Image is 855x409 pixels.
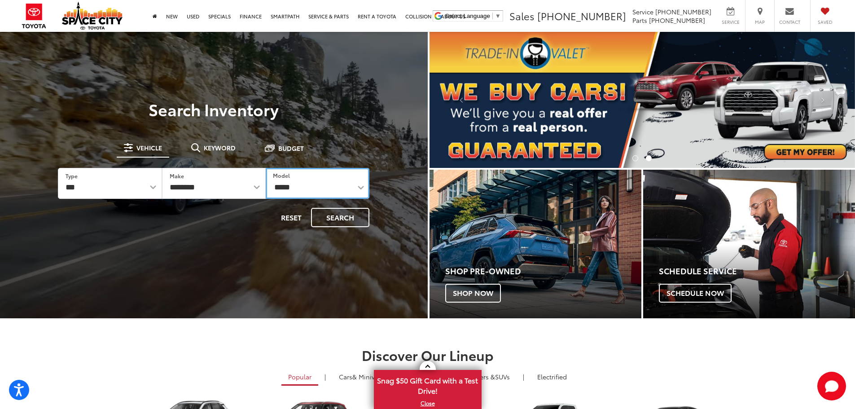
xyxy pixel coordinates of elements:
span: & Minivan [352,372,382,381]
span: Shop Now [445,284,501,303]
span: Sales [509,9,535,23]
a: Popular [281,369,318,386]
span: Vehicle [136,145,162,151]
a: SUVs [449,369,517,384]
label: Make [170,172,184,180]
li: | [322,372,328,381]
span: Budget [278,145,304,151]
span: Keyword [204,145,236,151]
span: [PHONE_NUMBER] [537,9,626,23]
li: | [521,372,526,381]
a: Schedule Service Schedule Now [643,170,855,318]
span: Saved [815,19,835,25]
span: Select Language [445,13,490,19]
a: Cars [332,369,389,384]
a: Shop Pre-Owned Shop Now [430,170,641,318]
span: Contact [779,19,800,25]
svg: Start Chat [817,372,846,400]
button: Search [311,208,369,227]
li: Go to slide number 2. [646,155,652,161]
span: ▼ [495,13,501,19]
span: Schedule Now [659,284,732,303]
h4: Schedule Service [659,267,855,276]
a: Electrified [531,369,574,384]
span: Parts [632,16,647,25]
img: Space City Toyota [62,2,123,30]
span: Snag $50 Gift Card with a Test Drive! [375,371,481,398]
label: Type [66,172,78,180]
button: Toggle Chat Window [817,372,846,400]
span: [PHONE_NUMBER] [655,7,711,16]
a: Select Language​ [445,13,501,19]
button: Click to view next picture. [791,50,855,150]
button: Click to view previous picture. [430,50,493,150]
label: Model [273,172,290,179]
span: Map [750,19,770,25]
span: Service [632,7,653,16]
h3: Search Inventory [38,100,390,118]
span: Service [720,19,741,25]
div: Toyota [643,170,855,318]
button: Reset [273,208,309,227]
h2: Discover Our Lineup [111,347,744,362]
h4: Shop Pre-Owned [445,267,641,276]
div: Toyota [430,170,641,318]
span: [PHONE_NUMBER] [649,16,705,25]
li: Go to slide number 1. [632,155,638,161]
